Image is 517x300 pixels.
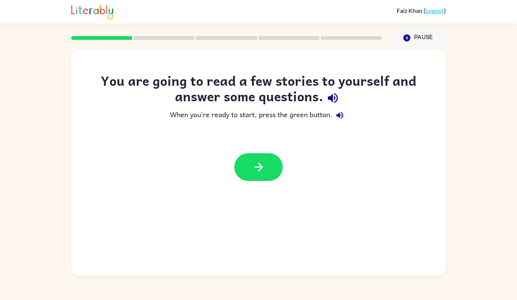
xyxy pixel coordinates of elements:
div: You are going to read a few stories to yourself and answer some questions. [86,73,431,108]
div: When you're ready to start, press the green button. [86,108,431,123]
div: ( ) [397,7,446,14]
img: Literably [71,3,113,20]
button: Pause [391,29,446,47]
a: Logout [425,7,444,14]
span: Faiz Khan [397,7,424,14]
